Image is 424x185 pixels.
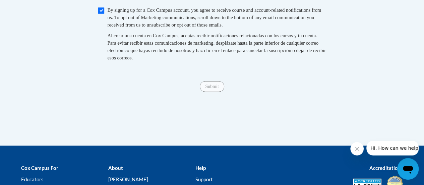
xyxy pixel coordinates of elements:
a: Educators [21,176,44,182]
input: Submit [200,81,224,92]
b: About [108,165,123,171]
iframe: Button to launch messaging window [397,158,419,180]
iframe: Close message [350,142,364,155]
span: By signing up for a Cox Campus account, you agree to receive course and account-related notificat... [108,7,321,28]
b: Help [195,165,205,171]
b: Cox Campus For [21,165,58,171]
a: Support [195,176,213,182]
span: Al crear una cuenta en Cox Campus, aceptas recibir notificaciones relacionadas con los cursos y t... [108,33,326,60]
span: Hi. How can we help? [4,5,54,10]
b: Accreditations [369,165,403,171]
iframe: Message from company [366,141,419,155]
